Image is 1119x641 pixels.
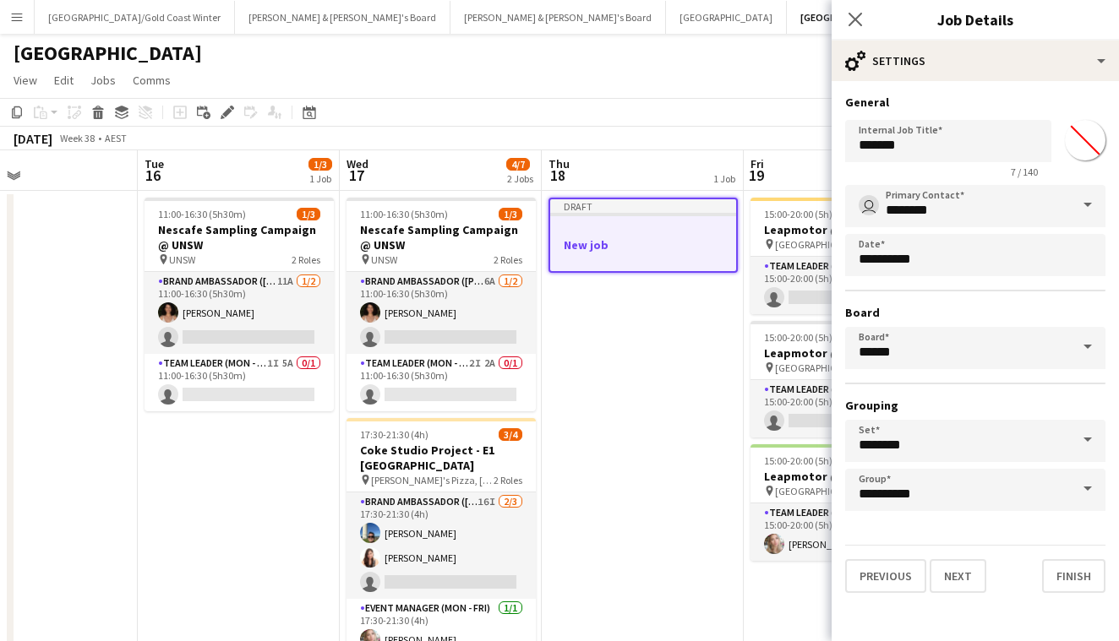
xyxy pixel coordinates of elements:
h3: Grouping [845,398,1105,413]
app-card-role: Team Leader (Mon - Fri)0/115:00-20:00 (5h) [751,380,940,437]
span: Jobs [90,73,116,88]
span: 3/4 [499,428,522,441]
app-card-role: Brand Ambassador ([PERSON_NAME])16I2/317:30-21:30 (4h)[PERSON_NAME][PERSON_NAME] [347,492,536,599]
span: 11:00-16:30 (5h30m) [360,208,448,220]
span: Edit [54,73,74,88]
app-job-card: 11:00-16:30 (5h30m)1/3Nescafe Sampling Campaign @ UNSW UNSW2 RolesBrand Ambassador ([PERSON_NAME]... [145,198,334,411]
app-card-role: Brand Ambassador ([PERSON_NAME])6A1/211:00-16:30 (5h30m)[PERSON_NAME] [347,272,536,354]
span: UNSW [371,253,397,266]
span: 15:00-20:00 (5h) [764,208,832,220]
span: 11:00-16:30 (5h30m) [158,208,246,220]
h3: Leapmotor @ Costcos [751,469,940,484]
span: 17:30-21:30 (4h) [360,428,428,441]
button: [PERSON_NAME] & [PERSON_NAME]'s Board [235,1,450,34]
span: [GEOGRAPHIC_DATA] - [GEOGRAPHIC_DATA] [775,361,902,374]
span: Thu [549,156,570,171]
span: Wed [347,156,368,171]
div: AEST [105,132,127,144]
app-card-role: Team Leader (Mon - Fri)1I1A0/115:00-20:00 (5h) [751,257,940,314]
span: View [14,73,37,88]
span: [GEOGRAPHIC_DATA] [775,238,868,251]
span: 1/3 [308,158,332,171]
div: Settings [832,41,1119,81]
span: UNSW [169,253,195,266]
app-card-role: Team Leader (Mon - Fri)2I2A0/111:00-16:30 (5h30m) [347,354,536,411]
span: Week 38 [56,132,98,144]
span: 16 [142,166,164,185]
app-card-role: Team Leader (Mon - Fri)1I5A0/111:00-16:30 (5h30m) [145,354,334,411]
app-card-role: Brand Ambassador ([PERSON_NAME])11A1/211:00-16:30 (5h30m)[PERSON_NAME] [145,272,334,354]
span: [GEOGRAPHIC_DATA] - [GEOGRAPHIC_DATA] [775,485,902,497]
span: 2 Roles [292,253,320,266]
app-job-card: DraftNew job [549,198,738,273]
span: [PERSON_NAME]'s Pizza, [GEOGRAPHIC_DATA] [371,474,494,486]
app-job-card: 15:00-20:00 (5h)0/1Leapmotor @ Costcos [GEOGRAPHIC_DATA]1 RoleTeam Leader (Mon - Fri)1I1A0/115:00... [751,198,940,314]
h3: Coke Studio Project - E1 [GEOGRAPHIC_DATA] [347,443,536,473]
app-card-role: Team Leader (Mon - Fri)1/115:00-20:00 (5h)[PERSON_NAME] [751,503,940,561]
h3: New job [550,237,736,253]
span: Comms [133,73,171,88]
a: View [7,69,44,91]
span: 1/3 [297,208,320,220]
h3: Nescafe Sampling Campaign @ UNSW [145,222,334,253]
span: 19 [748,166,764,185]
span: 1/3 [499,208,522,220]
button: Finish [1042,559,1105,593]
div: 2 Jobs [507,172,533,185]
span: 2 Roles [494,253,522,266]
a: Edit [47,69,80,91]
h3: Nescafe Sampling Campaign @ UNSW [347,222,536,253]
button: [GEOGRAPHIC_DATA] [787,1,909,34]
button: [PERSON_NAME] & [PERSON_NAME]'s Board [450,1,666,34]
app-job-card: 15:00-20:00 (5h)1/1Leapmotor @ Costcos [GEOGRAPHIC_DATA] - [GEOGRAPHIC_DATA]1 RoleTeam Leader (Mo... [751,444,940,561]
span: 17 [344,166,368,185]
span: 15:00-20:00 (5h) [764,331,832,344]
app-job-card: 15:00-20:00 (5h)0/1Leapmotor @ Costcos [GEOGRAPHIC_DATA] - [GEOGRAPHIC_DATA]1 RoleTeam Leader (Mo... [751,321,940,437]
div: Draft [550,199,736,213]
span: 4/7 [506,158,530,171]
a: Jobs [84,69,123,91]
h3: Leapmotor @ Costcos [751,345,940,361]
span: 18 [546,166,570,185]
button: [GEOGRAPHIC_DATA]/Gold Coast Winter [35,1,235,34]
button: [GEOGRAPHIC_DATA] [666,1,787,34]
span: 7 / 140 [997,166,1051,178]
div: [DATE] [14,130,52,147]
span: 2 Roles [494,474,522,486]
span: Fri [751,156,764,171]
span: 15:00-20:00 (5h) [764,454,832,467]
span: Tue [145,156,164,171]
h3: Board [845,305,1105,320]
div: 1 Job [309,172,331,185]
a: Comms [126,69,177,91]
h3: Job Details [832,8,1119,30]
div: 1 Job [713,172,735,185]
button: Next [930,559,986,593]
app-job-card: 11:00-16:30 (5h30m)1/3Nescafe Sampling Campaign @ UNSW UNSW2 RolesBrand Ambassador ([PERSON_NAME]... [347,198,536,411]
button: Previous [845,559,926,593]
h3: General [845,95,1105,110]
h1: [GEOGRAPHIC_DATA] [14,41,202,66]
h3: Leapmotor @ Costcos [751,222,940,237]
